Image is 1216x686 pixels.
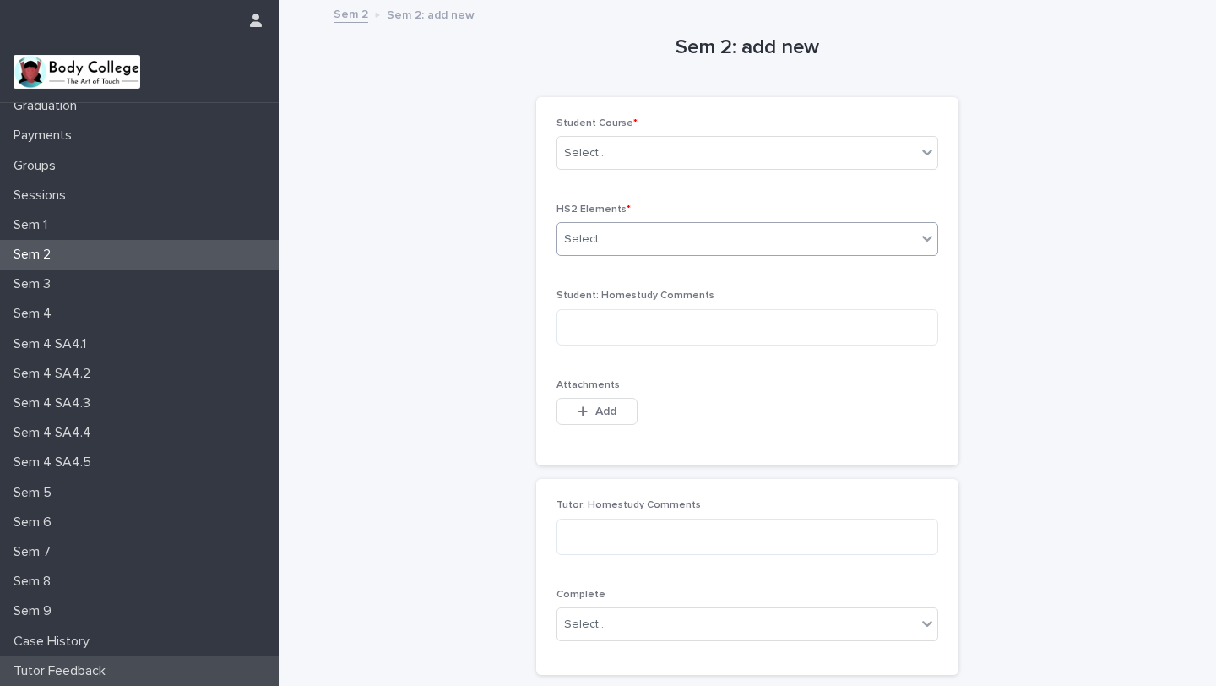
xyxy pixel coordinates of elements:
span: Add [595,406,616,417]
span: Attachments [556,380,620,390]
p: Graduation [7,98,90,114]
p: Case History [7,634,103,650]
span: Complete [556,590,605,600]
span: HS2 Elements [556,204,631,215]
img: xvtzy2PTuGgGH0xbwGb2 [14,55,140,89]
p: Sem 6 [7,514,65,531]
p: Sem 7 [7,544,64,560]
h1: Sem 2: add new [536,35,958,60]
p: Sessions [7,188,79,204]
div: Select... [564,616,606,634]
p: Sem 4 [7,306,65,322]
p: Sem 2: add new [387,4,475,23]
p: Sem 5 [7,485,65,501]
span: Student Course [556,118,638,128]
div: Select... [564,144,606,162]
div: Select... [564,231,606,248]
p: Sem 4 SA4.2 [7,366,104,382]
p: Sem 4 SA4.5 [7,455,105,471]
p: Payments [7,128,85,144]
span: Tutor: Homestudy Comments [556,500,701,510]
p: Sem 4 SA4.1 [7,336,100,352]
p: Sem 8 [7,574,64,590]
p: Sem 4 SA4.3 [7,395,104,411]
p: Sem 3 [7,276,64,292]
p: Sem 2 [7,247,64,263]
p: Groups [7,158,69,174]
p: Tutor Feedback [7,663,119,679]
a: Sem 2 [334,3,368,23]
p: Sem 9 [7,603,65,619]
p: Sem 4 SA4.4 [7,425,105,441]
span: Student: Homestudy Comments [556,291,714,301]
button: Add [556,398,638,425]
p: Sem 1 [7,217,61,233]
